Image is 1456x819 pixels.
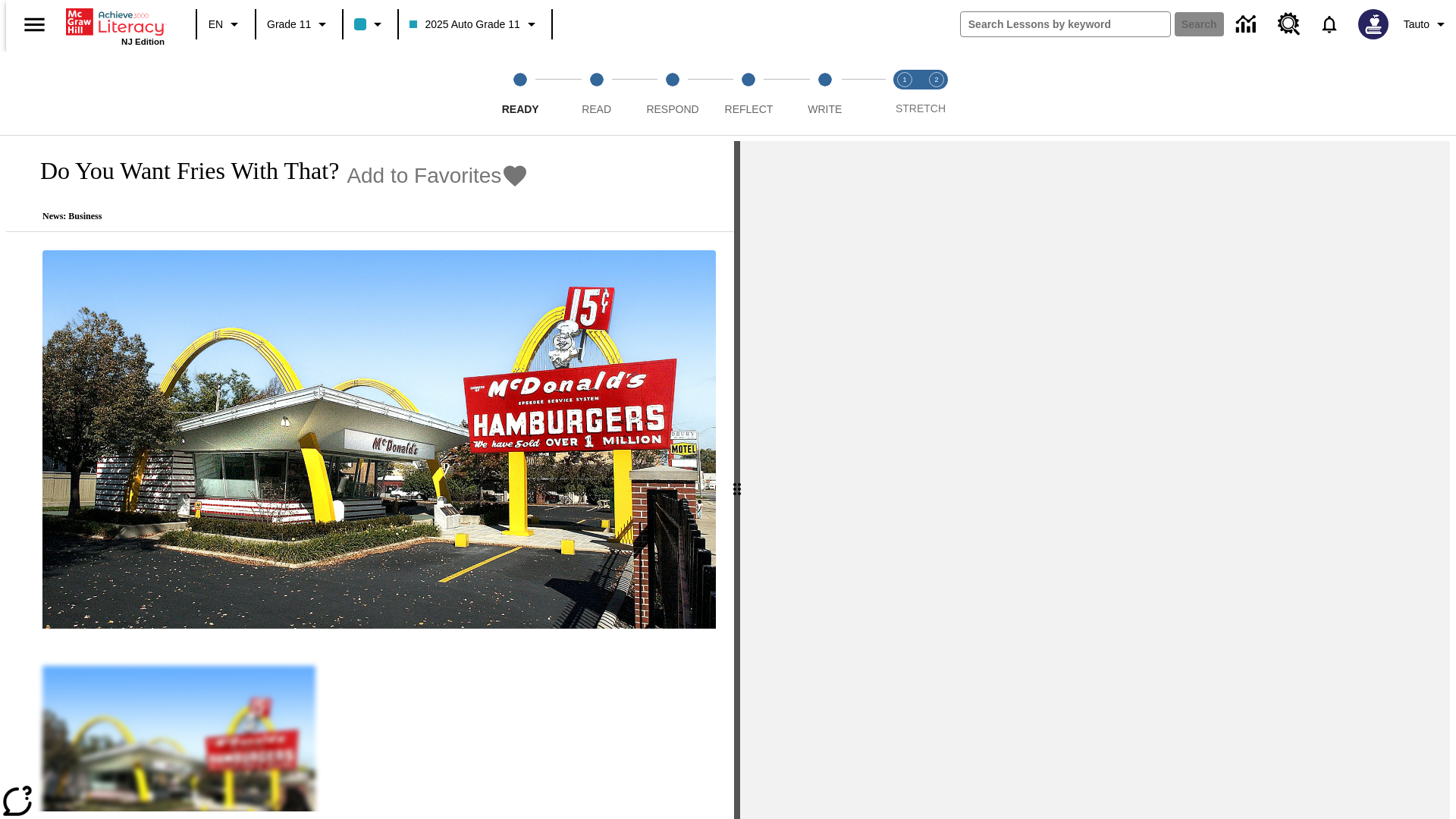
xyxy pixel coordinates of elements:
button: Add to Favorites - Do You Want Fries With That? [347,162,529,189]
span: Reflect [725,103,773,115]
span: Write [808,103,842,115]
span: NJ Edition [121,37,165,46]
img: One of the first McDonald's stores, with the iconic red sign and golden arches. [42,250,716,629]
input: search field [961,12,1170,36]
button: Read step 2 of 5 [552,52,640,135]
button: Profile/Settings [1398,11,1456,38]
p: News: Business [24,211,529,222]
button: Class color is light blue. Change class color [348,11,393,38]
button: Language: EN, Select a language [202,11,250,38]
div: reading [6,141,734,811]
span: Tauto [1404,17,1429,33]
a: Notifications [1310,5,1349,44]
span: Read [582,103,611,115]
button: Select a new avatar [1349,5,1398,44]
a: Data Center [1227,4,1269,45]
span: Add to Favorites [347,164,501,188]
div: Home [66,5,165,46]
div: Press Enter or Spacebar and then press right and left arrow keys to move the slider [734,141,740,819]
a: Resource Center, Will open in new tab [1269,4,1310,45]
text: 1 [902,76,906,83]
h1: Do You Want Fries With That? [24,157,339,185]
span: Grade 11 [267,17,311,33]
button: Open side menu [12,2,57,47]
span: 2025 Auto Grade 11 [409,17,519,33]
text: 2 [934,76,938,83]
span: STRETCH [896,102,946,115]
button: Grade: Grade 11, Select a grade [261,11,337,38]
button: Respond step 3 of 5 [629,52,717,135]
img: Avatar [1358,9,1389,39]
button: Stretch Respond step 2 of 2 [915,52,959,135]
button: Stretch Read step 1 of 2 [883,52,927,135]
span: Ready [502,103,539,115]
button: Reflect step 4 of 5 [704,52,792,135]
span: Respond [646,103,698,115]
span: EN [209,17,223,33]
button: Write step 5 of 5 [781,52,869,135]
button: Class: 2025 Auto Grade 11, Select your class [403,11,546,38]
button: Ready step 1 of 5 [476,52,564,135]
div: activity [740,141,1450,819]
